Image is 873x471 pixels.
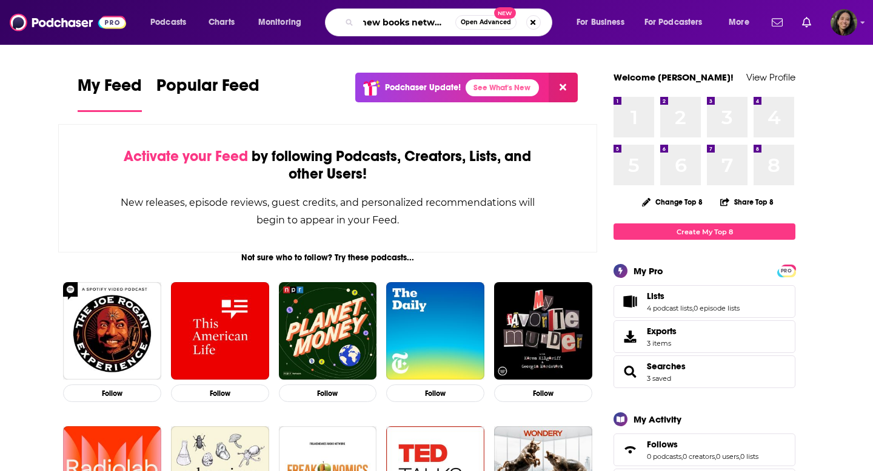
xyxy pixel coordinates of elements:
span: PRO [779,266,794,275]
span: 3 items [647,339,677,347]
button: Change Top 8 [635,194,710,209]
button: Open AdvancedNew [455,15,517,30]
span: Open Advanced [461,19,511,25]
a: Popular Feed [156,75,259,112]
img: My Favorite Murder with Karen Kilgariff and Georgia Hardstark [494,282,592,380]
a: 0 users [716,452,739,461]
button: open menu [568,13,640,32]
span: Logged in as BroadleafBooks2 [831,9,857,36]
span: , [692,304,694,312]
button: open menu [142,13,202,32]
p: Podchaser Update! [385,82,461,93]
button: Follow [171,384,269,402]
span: Follows [647,439,678,450]
a: Create My Top 8 [614,223,795,240]
div: New releases, episode reviews, guest credits, and personalized recommendations will begin to appe... [119,194,536,229]
a: Follows [618,441,642,458]
a: Show notifications dropdown [767,12,788,33]
span: Monitoring [258,14,301,31]
a: View Profile [746,71,795,83]
span: Exports [618,328,642,345]
a: 0 podcasts [647,452,681,461]
a: Exports [614,320,795,353]
span: Popular Feed [156,75,259,103]
button: Follow [386,384,484,402]
span: For Business [577,14,624,31]
input: Search podcasts, credits, & more... [358,13,455,32]
span: , [739,452,740,461]
span: For Podcasters [644,14,703,31]
img: The Joe Rogan Experience [63,282,161,380]
a: Searches [647,361,686,372]
a: PRO [779,266,794,275]
span: My Feed [78,75,142,103]
a: My Feed [78,75,142,112]
span: Exports [647,326,677,337]
a: Lists [618,293,642,310]
div: Search podcasts, credits, & more... [336,8,564,36]
button: open menu [250,13,317,32]
span: , [715,452,716,461]
a: 0 lists [740,452,758,461]
a: Welcome [PERSON_NAME]! [614,71,734,83]
span: , [681,452,683,461]
span: Lists [614,285,795,318]
a: Lists [647,291,740,301]
span: More [729,14,749,31]
button: Follow [494,384,592,402]
a: Charts [201,13,242,32]
span: Searches [614,355,795,388]
a: See What's New [466,79,539,96]
div: My Activity [634,413,681,425]
span: Charts [209,14,235,31]
div: Not sure who to follow? Try these podcasts... [58,252,597,263]
a: 0 creators [683,452,715,461]
span: Follows [614,433,795,466]
img: This American Life [171,282,269,380]
button: Share Top 8 [720,190,774,214]
img: Podchaser - Follow, Share and Rate Podcasts [10,11,126,34]
span: New [494,7,516,19]
div: My Pro [634,265,663,277]
img: The Daily [386,282,484,380]
div: by following Podcasts, Creators, Lists, and other Users! [119,148,536,183]
span: Activate your Feed [124,147,248,165]
a: 4 podcast lists [647,304,692,312]
span: Lists [647,291,664,301]
a: Follows [647,439,758,450]
span: Podcasts [150,14,186,31]
img: Planet Money [279,282,377,380]
button: Show profile menu [831,9,857,36]
a: Searches [618,363,642,380]
button: Follow [63,384,161,402]
button: Follow [279,384,377,402]
a: 3 saved [647,374,671,383]
a: 0 episode lists [694,304,740,312]
img: User Profile [831,9,857,36]
button: open menu [720,13,764,32]
a: Show notifications dropdown [797,12,816,33]
button: open menu [637,13,720,32]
